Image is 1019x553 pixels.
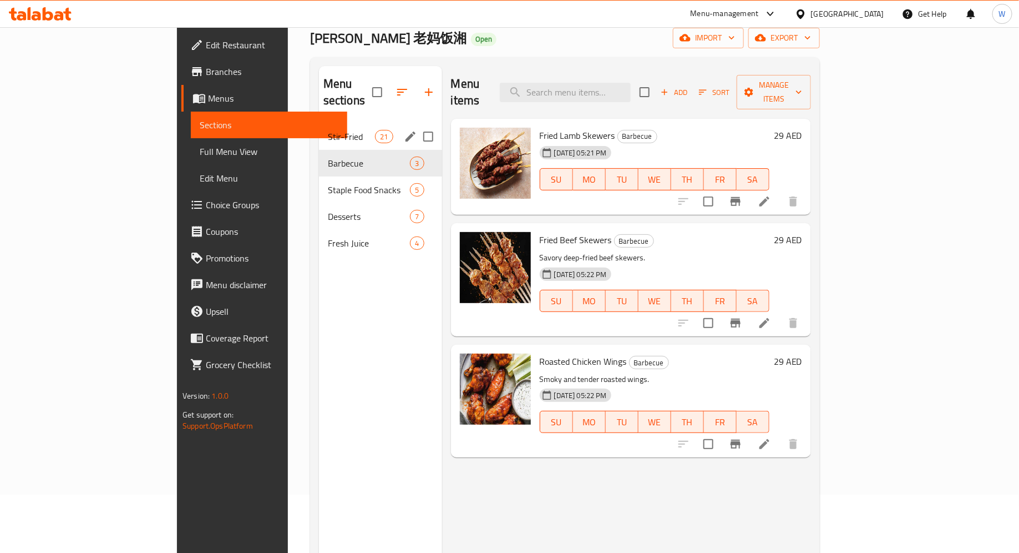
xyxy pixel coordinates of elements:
[366,81,389,104] span: Select all sections
[671,168,704,190] button: TH
[319,177,442,203] div: Staple Food Snacks5
[540,373,769,386] p: Smoky and tender roasted wings.
[656,84,692,101] span: Add item
[191,165,347,192] a: Edit Menu
[310,26,467,51] span: [PERSON_NAME] ⽼妈饭湘
[577,172,601,188] span: MO
[540,290,573,312] button: SU
[460,354,531,425] img: Roasted Chicken Wings
[181,245,347,272] a: Promotions
[206,358,338,371] span: Grocery Checklist
[673,28,744,48] button: import
[545,172,569,188] span: SU
[577,414,601,430] span: MO
[691,7,759,21] div: Menu-management
[737,290,769,312] button: SA
[610,414,634,430] span: TU
[643,172,667,188] span: WE
[181,298,347,325] a: Upsell
[206,331,338,345] span: Coverage Report
[696,84,732,101] button: Sort
[206,65,338,78] span: Branches
[328,237,410,250] span: Fresh Juice
[708,414,732,430] span: FR
[460,128,531,199] img: Fried Lamb Skewers
[328,210,410,223] div: Desserts
[550,390,611,401] span: [DATE] 05:22 PM
[410,212,423,222] span: 7
[410,157,424,170] div: items
[610,172,634,188] span: TU
[614,234,654,248] div: Barbecue
[615,235,653,248] span: Barbecue
[211,389,229,403] span: 1.0.0
[606,290,638,312] button: TU
[697,433,720,456] span: Select to update
[200,145,338,158] span: Full Menu View
[540,251,769,265] p: Savory deep-fried beef skewers.
[774,354,802,369] h6: 29 AED
[722,431,749,458] button: Branch-specific-item
[610,293,634,309] span: TU
[638,290,671,312] button: WE
[206,305,338,318] span: Upsell
[206,252,338,265] span: Promotions
[540,411,573,433] button: SU
[540,127,615,144] span: Fried Lamb Skewers
[460,232,531,303] img: Fried Beef Skewers
[708,293,732,309] span: FR
[402,128,419,145] button: edit
[780,188,807,215] button: delete
[757,31,811,45] span: export
[389,79,415,105] span: Sort sections
[181,218,347,245] a: Coupons
[206,198,338,212] span: Choice Groups
[741,172,765,188] span: SA
[643,293,667,309] span: WE
[410,185,423,195] span: 5
[682,31,735,45] span: import
[181,85,347,112] a: Menus
[410,183,424,197] div: items
[200,118,338,132] span: Sections
[573,411,606,433] button: MO
[319,123,442,150] div: Stir-Fried21edit
[704,168,737,190] button: FR
[191,138,347,165] a: Full Menu View
[704,290,737,312] button: FR
[182,389,210,403] span: Version:
[659,86,689,99] span: Add
[606,168,638,190] button: TU
[550,148,611,158] span: [DATE] 05:21 PM
[656,84,692,101] button: Add
[671,411,704,433] button: TH
[206,38,338,52] span: Edit Restaurant
[375,130,393,143] div: items
[774,128,802,143] h6: 29 AED
[540,232,612,248] span: Fried Beef Skewers
[699,86,729,99] span: Sort
[206,278,338,291] span: Menu disclaimer
[577,293,601,309] span: MO
[737,75,811,109] button: Manage items
[181,58,347,85] a: Branches
[638,411,671,433] button: WE
[573,168,606,190] button: MO
[811,8,884,20] div: [GEOGRAPHIC_DATA]
[319,119,442,261] nav: Menu sections
[451,76,486,109] h2: Menu items
[676,172,699,188] span: TH
[545,414,569,430] span: SU
[741,414,765,430] span: SA
[200,172,338,185] span: Edit Menu
[697,311,720,335] span: Select to update
[328,130,375,143] span: Stir-Fried
[780,431,807,458] button: delete
[323,76,372,109] h2: Menu sections
[633,81,656,104] span: Select section
[708,172,732,188] span: FR
[319,150,442,177] div: Barbecue3
[328,157,410,170] span: Barbecue
[182,408,234,422] span: Get support on:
